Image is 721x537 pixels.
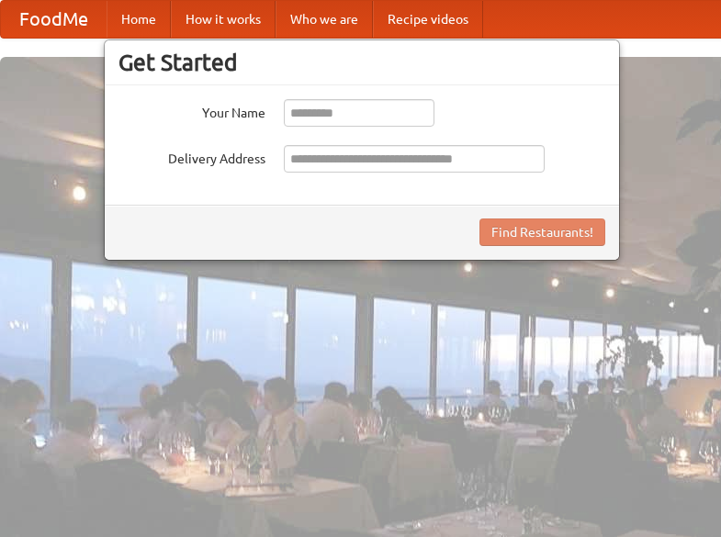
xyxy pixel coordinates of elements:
[118,49,605,76] h3: Get Started
[171,1,276,38] a: How it works
[1,1,107,38] a: FoodMe
[118,145,265,168] label: Delivery Address
[373,1,483,38] a: Recipe videos
[107,1,171,38] a: Home
[479,218,605,246] button: Find Restaurants!
[118,99,265,122] label: Your Name
[276,1,373,38] a: Who we are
